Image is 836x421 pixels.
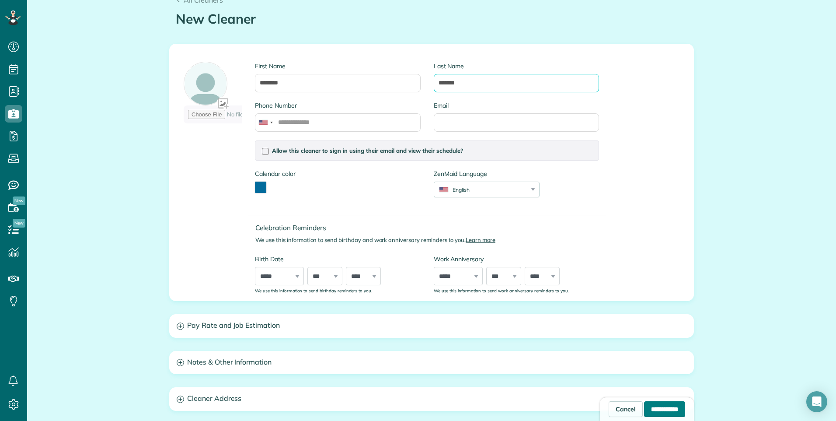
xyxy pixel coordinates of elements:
span: New [13,219,25,228]
div: Open Intercom Messenger [806,391,827,412]
a: Learn more [466,236,495,243]
span: New [13,196,25,205]
div: United States: +1 [255,114,275,131]
div: English [434,186,528,193]
a: Notes & Other Information [170,351,693,374]
p: We use this information to send birthday and work anniversary reminders to you. [255,236,606,244]
a: Cancel [609,401,643,417]
button: toggle color picker dialog [255,182,266,193]
label: ZenMaid Language [434,169,540,178]
label: Phone Number [255,101,420,110]
sub: We use this information to send work anniversary reminders to you. [434,288,569,293]
label: First Name [255,62,420,70]
sub: We use this information to send birthday reminders to you. [255,288,372,293]
a: Pay Rate and Job Estimation [170,315,693,337]
a: Cleaner Address [170,388,693,410]
label: Work Anniversary [434,255,599,263]
span: Allow this cleaner to sign in using their email and view their schedule? [272,147,463,154]
h4: Celebration Reminders [255,224,606,232]
label: Calendar color [255,169,295,178]
label: Birth Date [255,255,420,263]
label: Email [434,101,599,110]
label: Last Name [434,62,599,70]
h1: New Cleaner [176,12,687,26]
